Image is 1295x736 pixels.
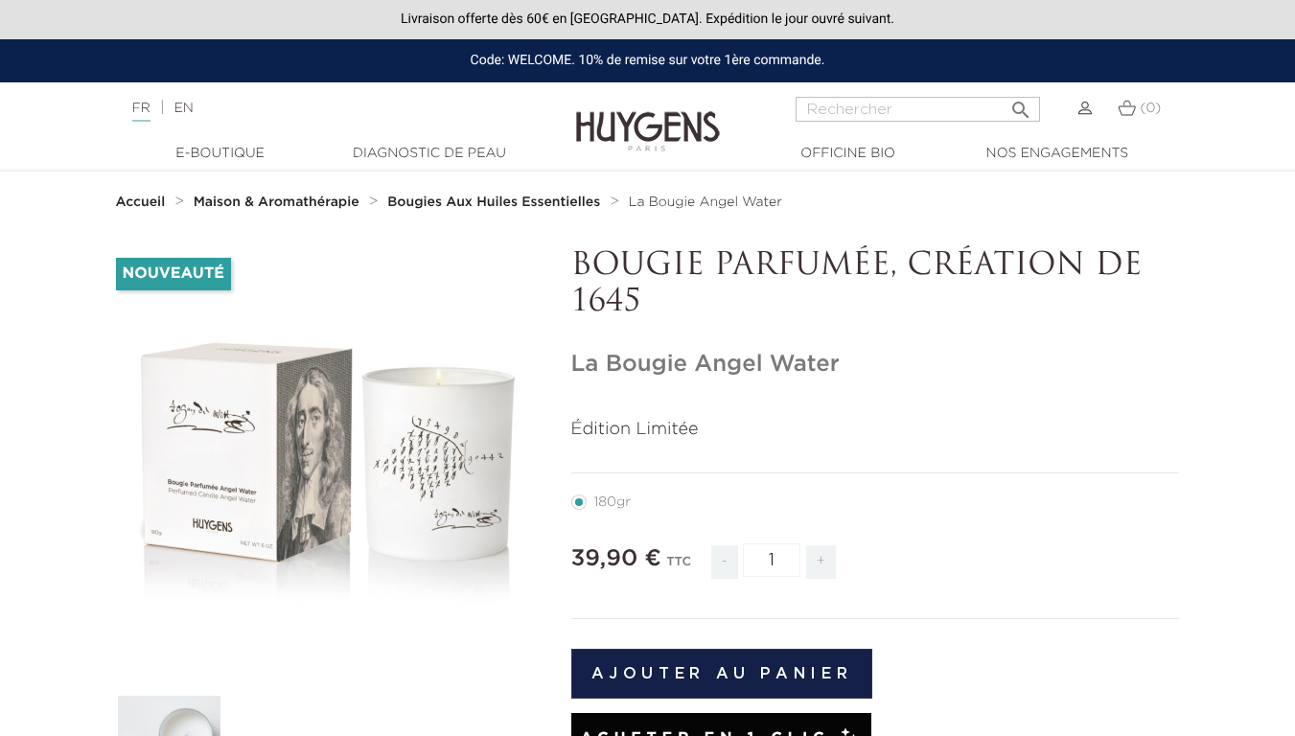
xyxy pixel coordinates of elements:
a: Maison & Aromathérapie [194,195,364,210]
a: Nos engagements [961,144,1153,164]
p: Édition Limitée [571,417,1180,443]
span: La Bougie Angel Water [629,195,782,209]
p: BOUGIE PARFUMÉE, CRÉATION DE 1645 [571,248,1180,322]
span: 39,90 € [571,547,661,570]
div: TTC [666,541,691,593]
a: Officine Bio [752,144,944,164]
img: Huygens [576,80,720,154]
a: FR [132,102,150,122]
a: Accueil [116,195,170,210]
a: EN [173,102,193,115]
strong: Bougies Aux Huiles Essentielles [387,195,600,209]
a: Bougies Aux Huiles Essentielles [387,195,605,210]
button:  [1004,91,1038,117]
label: 180gr [571,494,654,510]
input: Rechercher [796,97,1040,122]
h1: La Bougie Angel Water [571,351,1180,379]
span: (0) [1140,102,1161,115]
a: La Bougie Angel Water [629,195,782,210]
li: Nouveauté [116,258,231,290]
strong: Accueil [116,195,166,209]
a: E-Boutique [125,144,316,164]
input: Quantité [743,543,800,577]
span: + [806,545,837,579]
strong: Maison & Aromathérapie [194,195,359,209]
span: - [711,545,738,579]
button: Ajouter au panier [571,649,873,699]
div: | [123,97,525,120]
i:  [1009,93,1032,116]
a: Diagnostic de peau [334,144,525,164]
